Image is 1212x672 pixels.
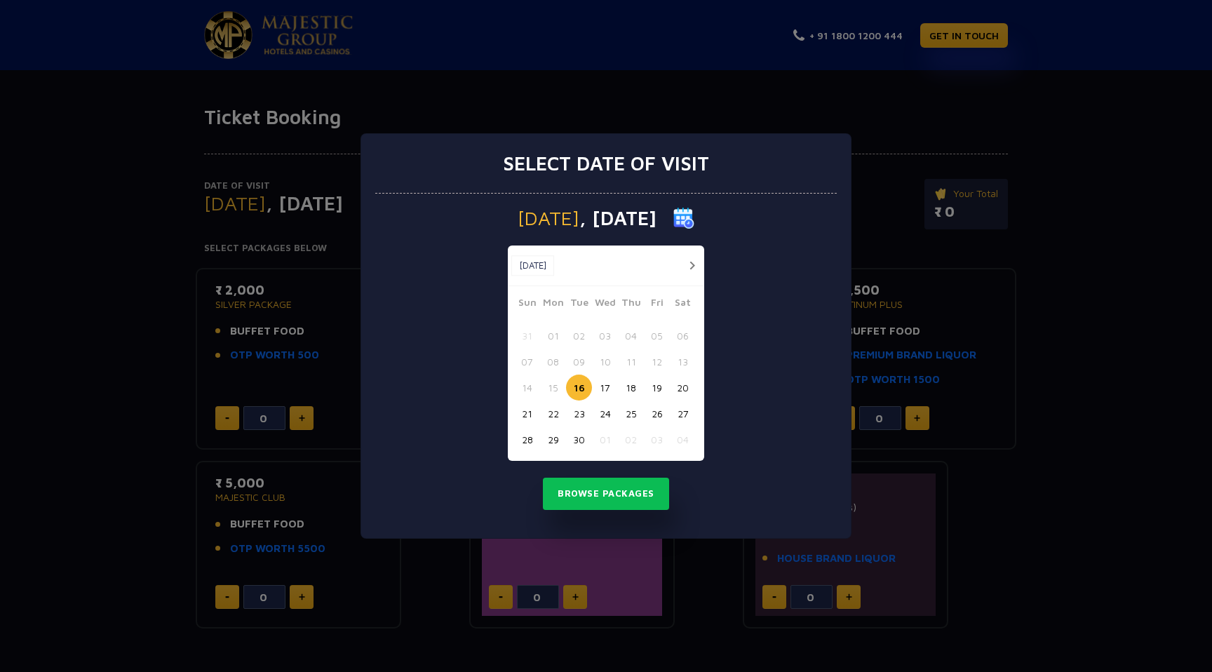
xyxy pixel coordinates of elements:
button: 09 [566,349,592,375]
span: , [DATE] [579,208,656,228]
button: 26 [644,401,670,426]
span: Fri [644,295,670,314]
button: 25 [618,401,644,426]
button: 28 [514,426,540,452]
button: 23 [566,401,592,426]
button: 30 [566,426,592,452]
button: 27 [670,401,696,426]
button: 16 [566,375,592,401]
button: 02 [566,323,592,349]
h3: Select date of visit [503,152,709,175]
button: 13 [670,349,696,375]
span: Tue [566,295,592,314]
button: [DATE] [511,255,554,276]
button: 06 [670,323,696,349]
span: Wed [592,295,618,314]
span: Sun [514,295,540,314]
span: [DATE] [518,208,579,228]
span: Mon [540,295,566,314]
button: 18 [618,375,644,401]
button: 22 [540,401,566,426]
button: 24 [592,401,618,426]
button: 05 [644,323,670,349]
button: 07 [514,349,540,375]
img: calender icon [673,208,694,229]
button: 15 [540,375,566,401]
span: Sat [670,295,696,314]
button: 04 [618,323,644,349]
button: 03 [644,426,670,452]
button: 04 [670,426,696,452]
button: 08 [540,349,566,375]
button: 03 [592,323,618,349]
button: 31 [514,323,540,349]
button: 20 [670,375,696,401]
span: Thu [618,295,644,314]
button: 10 [592,349,618,375]
button: 01 [592,426,618,452]
button: 01 [540,323,566,349]
button: 17 [592,375,618,401]
button: 11 [618,349,644,375]
button: 14 [514,375,540,401]
button: 19 [644,375,670,401]
button: 02 [618,426,644,452]
button: 29 [540,426,566,452]
button: Browse Packages [543,478,669,510]
button: 12 [644,349,670,375]
button: 21 [514,401,540,426]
